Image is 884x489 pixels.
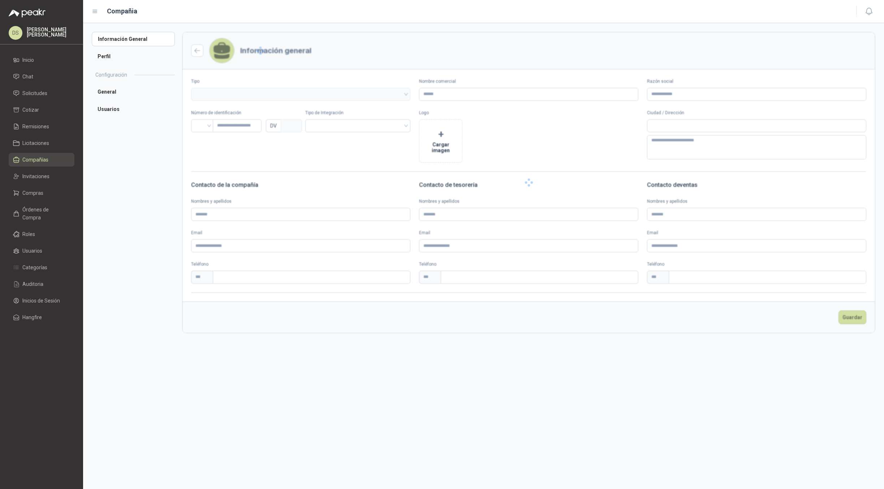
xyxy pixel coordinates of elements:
[9,70,74,83] a: Chat
[22,56,34,64] span: Inicio
[9,186,74,200] a: Compras
[9,277,74,291] a: Auditoria
[9,170,74,183] a: Invitaciones
[22,139,49,147] span: Licitaciones
[22,297,60,305] span: Inicios de Sesión
[95,71,127,79] h2: Configuración
[9,310,74,324] a: Hangfire
[22,156,48,164] span: Compañías
[22,230,35,238] span: Roles
[92,85,175,99] a: General
[9,136,74,150] a: Licitaciones
[27,27,74,37] p: [PERSON_NAME] [PERSON_NAME]
[9,227,74,241] a: Roles
[9,9,46,17] img: Logo peakr
[9,103,74,117] a: Cotizar
[22,89,47,97] span: Solicitudes
[9,120,74,133] a: Remisiones
[9,153,74,167] a: Compañías
[22,189,43,197] span: Compras
[92,32,175,46] a: Información General
[22,106,39,114] span: Cotizar
[22,263,47,271] span: Categorías
[9,26,22,40] div: DS
[92,49,175,64] a: Perfil
[9,53,74,67] a: Inicio
[107,6,137,16] h1: Compañia
[22,280,43,288] span: Auditoria
[9,203,74,224] a: Órdenes de Compra
[9,244,74,258] a: Usuarios
[92,102,175,116] a: Usuarios
[22,247,42,255] span: Usuarios
[9,294,74,308] a: Inicios de Sesión
[9,261,74,274] a: Categorías
[22,313,42,321] span: Hangfire
[22,73,33,81] span: Chat
[22,123,49,130] span: Remisiones
[22,206,68,222] span: Órdenes de Compra
[9,86,74,100] a: Solicitudes
[22,172,49,180] span: Invitaciones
